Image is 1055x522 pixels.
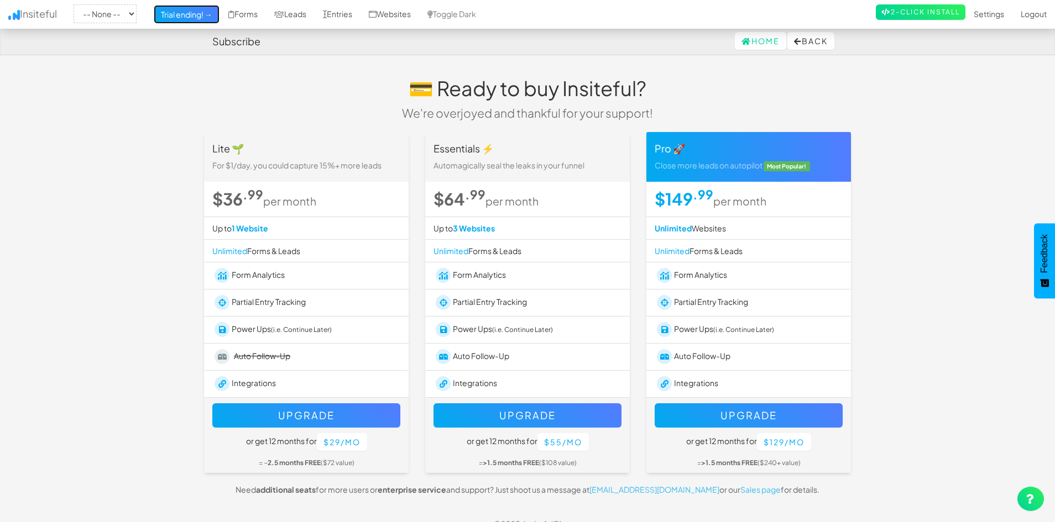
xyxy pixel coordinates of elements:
b: >1.5 months FREE [483,458,539,467]
small: per month [713,194,766,208]
sup: .99 [243,187,263,202]
button: Upgrade [655,403,843,428]
button: Upgrade [212,403,400,428]
li: Auto Follow-Up [425,343,630,371]
span: Feedback [1040,234,1049,273]
b: 1 Website [232,223,268,233]
li: Power Ups [425,316,630,344]
li: Forms & Leads [425,239,630,262]
li: Forms & Leads [646,239,851,262]
li: Up to [204,217,409,240]
strong: $149 [655,188,713,209]
h4: Essentials ⚡ [434,143,621,154]
li: Integrations [425,370,630,398]
sup: .99 [693,187,713,202]
li: Partial Entry Tracking [204,289,409,317]
button: Feedback - Show survey [1034,223,1055,298]
li: Integrations [646,370,851,398]
li: Auto Follow-Up [646,343,851,371]
li: Partial Entry Tracking [646,289,851,317]
small: (i.e. Continue Later) [271,325,332,334]
button: Back [787,32,834,50]
button: Upgrade [434,403,621,428]
li: Integrations [204,370,409,398]
small: per month [263,194,316,208]
sup: .99 [465,187,485,202]
span: Close more leads on autopilot [655,160,762,170]
span: Unlimited [212,246,247,256]
a: Sales page [740,484,781,494]
h5: or get 12 months for [655,433,843,451]
span: Most Popular! [764,161,810,171]
a: [EMAIL_ADDRESS][DOMAIN_NAME] [589,484,719,494]
li: Power Ups [204,316,409,344]
h5: or get 12 months for [212,433,400,451]
button: $55/mo [537,433,589,451]
li: Power Ups [646,316,851,344]
h5: or get 12 months for [434,433,621,451]
strong: enterprise service [378,484,446,494]
b: 2.5 months FREE [268,458,321,467]
b: 3 Websites [453,223,495,233]
small: = ($108 value) [479,458,577,467]
strong: additional seats [256,484,316,494]
p: Need for more users or and support? Just shoot us a message at or our for details. [196,484,859,495]
li: Forms & Leads [204,239,409,262]
li: Form Analytics [425,262,630,289]
small: (i.e. Continue Later) [492,325,553,334]
strong: $64 [434,188,485,209]
li: Partial Entry Tracking [425,289,630,317]
h4: Subscribe [212,36,260,47]
strike: Auto Follow-Up [234,351,290,361]
strong: $36 [212,188,263,209]
h4: Lite 🌱 [212,143,400,154]
button: $29/mo [317,433,367,451]
small: per month [485,194,539,208]
h1: 💳 Ready to buy Insiteful? [315,77,740,99]
li: Form Analytics [646,262,851,289]
li: Websites [646,217,851,240]
small: (i.e. Continue Later) [713,325,774,334]
li: Form Analytics [204,262,409,289]
a: Home [735,32,786,50]
span: Unlimited [434,246,468,256]
button: $129/mo [757,433,811,451]
small: = ($240+ value) [697,458,801,467]
a: Trial ending! → [153,4,220,24]
b: >1.5 months FREE [701,458,758,467]
h4: Pro 🚀 [655,143,843,154]
span: Unlimited [655,246,690,256]
li: Up to [425,217,630,240]
b: Unlimited [655,223,692,233]
a: 2-Click Install [876,4,965,20]
small: = ~ ($72 value) [259,458,354,467]
p: For $1/day, you could capture 15%+ more leads [212,160,400,171]
img: icon.png [8,10,20,20]
p: We're overjoyed and thankful for your support! [315,105,740,121]
p: Automagically seal the leaks in your funnel [434,160,621,171]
